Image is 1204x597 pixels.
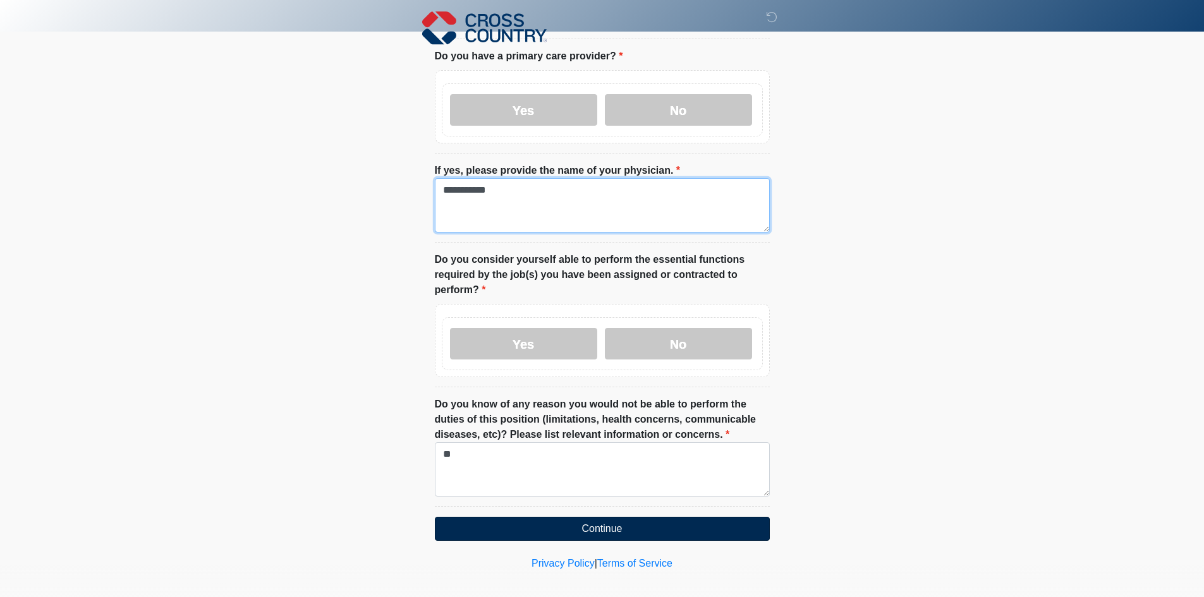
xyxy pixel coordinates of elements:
a: | [595,558,597,569]
button: Continue [435,517,770,541]
label: Do you have a primary care provider? [435,49,623,64]
label: If yes, please provide the name of your physician. [435,163,681,178]
label: Do you consider yourself able to perform the essential functions required by the job(s) you have ... [435,252,770,298]
a: Privacy Policy [532,558,595,569]
label: No [605,94,752,126]
a: Terms of Service [597,558,672,569]
label: Yes [450,94,597,126]
img: Cross Country Logo [422,9,547,46]
label: Yes [450,328,597,359]
label: No [605,328,752,359]
label: Do you know of any reason you would not be able to perform the duties of this position (limitatio... [435,397,770,442]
